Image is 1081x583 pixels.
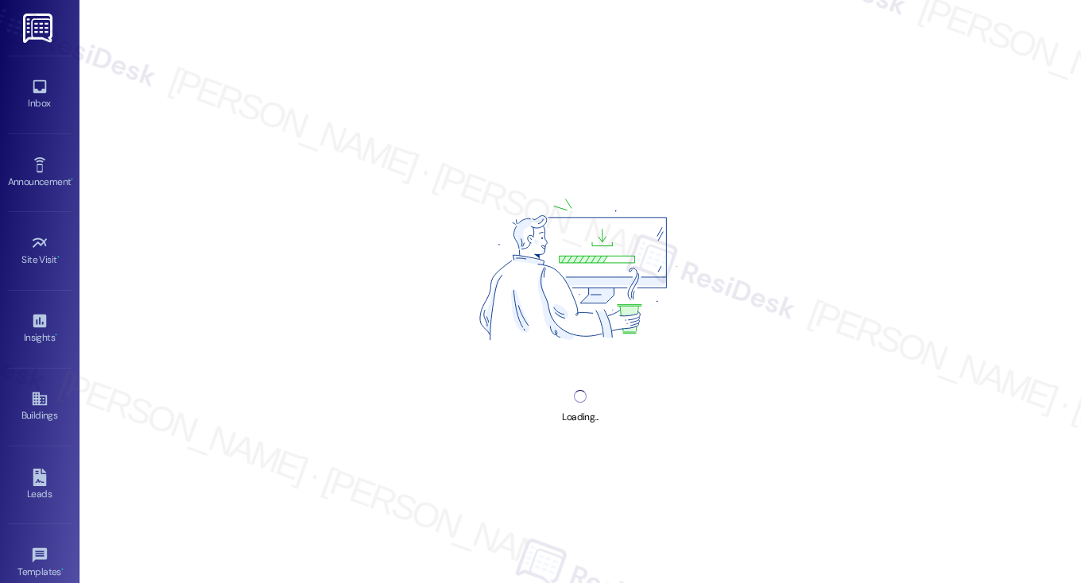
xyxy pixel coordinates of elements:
[55,330,57,341] span: •
[8,73,72,116] a: Inbox
[8,385,72,428] a: Buildings
[57,252,60,263] span: •
[8,464,72,507] a: Leads
[8,230,72,272] a: Site Visit •
[61,564,64,575] span: •
[8,307,72,350] a: Insights •
[23,14,56,43] img: ResiDesk Logo
[562,409,598,426] div: Loading...
[71,174,73,185] span: •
